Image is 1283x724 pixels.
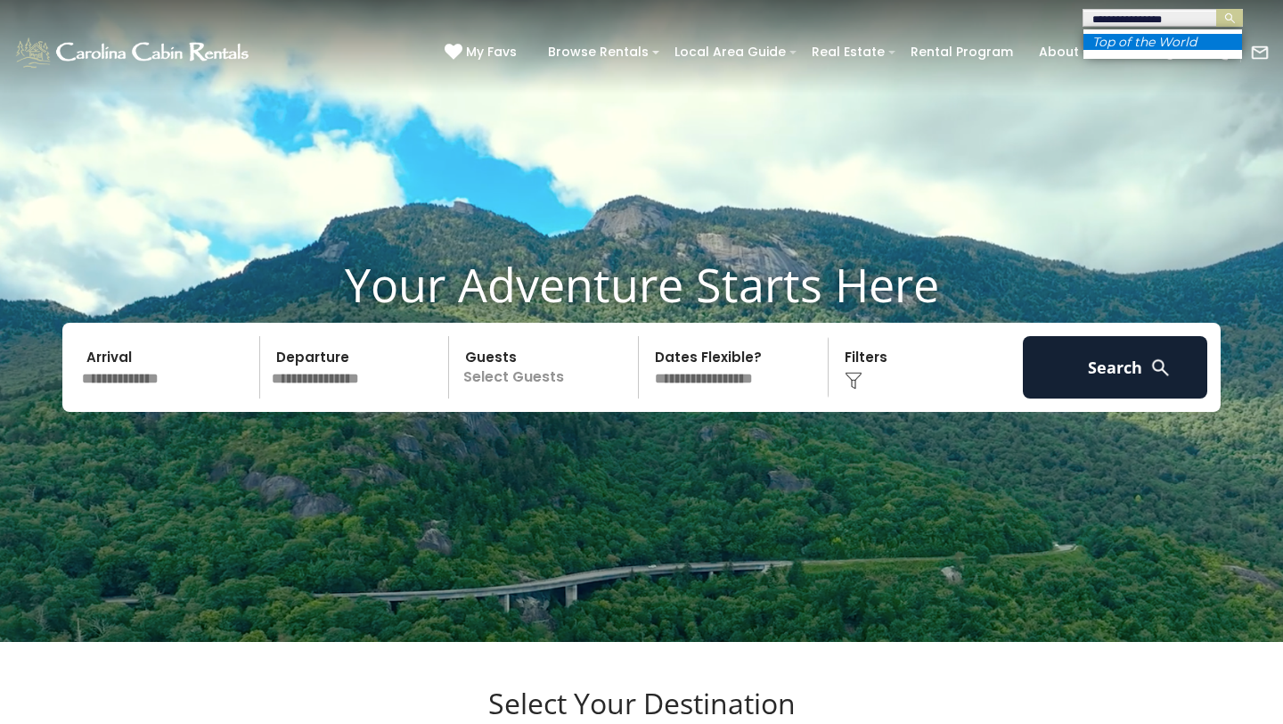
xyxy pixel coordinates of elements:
[1023,336,1207,399] button: Search
[1149,357,1172,379] img: search-regular-white.png
[13,257,1270,312] h1: Your Adventure Starts Here
[803,38,894,66] a: Real Estate
[845,372,862,390] img: filter--v1.png
[1030,38,1088,66] a: About
[666,38,795,66] a: Local Area Guide
[454,336,638,399] p: Select Guests
[902,38,1022,66] a: Rental Program
[1250,43,1270,62] img: mail-regular-white.png
[466,43,517,62] span: My Favs
[1092,34,1197,50] em: Top of the World
[445,43,521,62] a: My Favs
[13,35,254,70] img: White-1-1-2.png
[539,38,658,66] a: Browse Rentals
